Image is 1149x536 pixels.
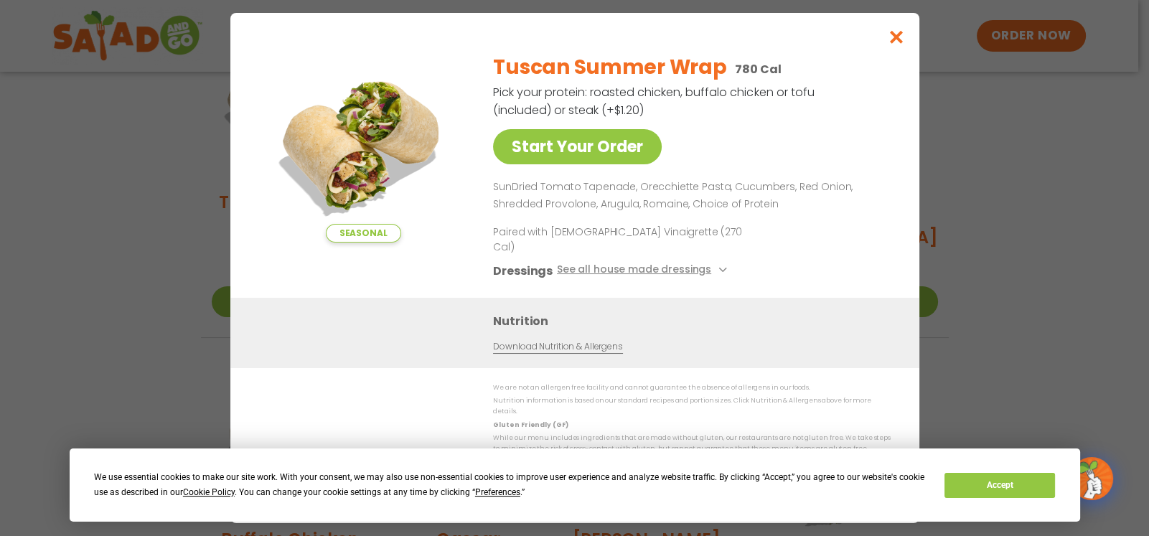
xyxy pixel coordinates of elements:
[944,473,1055,498] button: Accept
[493,312,898,330] h3: Nutrition
[493,382,891,393] p: We are not an allergen free facility and cannot guarantee the absence of allergens in our foods.
[556,262,731,280] button: See all house made dressings
[872,13,919,61] button: Close modal
[1071,459,1112,499] img: wpChatIcon
[263,42,464,243] img: Featured product photo for Tuscan Summer Wrap
[493,83,816,119] p: Pick your protein: roasted chicken, buffalo chicken or tofu (included) or steak (+$1.20)
[735,60,781,78] p: 780 Cal
[493,395,891,418] p: Nutrition information is based on our standard recipes and portion sizes. Click Nutrition & Aller...
[325,224,400,243] span: Seasonal
[493,420,568,429] strong: Gluten Friendly (GF)
[70,448,1080,522] div: Cookie Consent Prompt
[475,487,520,497] span: Preferences
[493,433,891,455] p: While our menu includes ingredients that are made without gluten, our restaurants are not gluten ...
[493,179,885,213] p: SunDried Tomato Tapenade, Orecchiette Pasta, Cucumbers, Red Onion, Shredded Provolone, Arugula, R...
[493,340,622,354] a: Download Nutrition & Allergens
[183,487,235,497] span: Cookie Policy
[493,225,759,255] p: Paired with [DEMOGRAPHIC_DATA] Vinaigrette (270 Cal)
[493,262,553,280] h3: Dressings
[94,470,927,500] div: We use essential cookies to make our site work. With your consent, we may also use non-essential ...
[493,129,662,164] a: Start Your Order
[493,52,726,83] h2: Tuscan Summer Wrap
